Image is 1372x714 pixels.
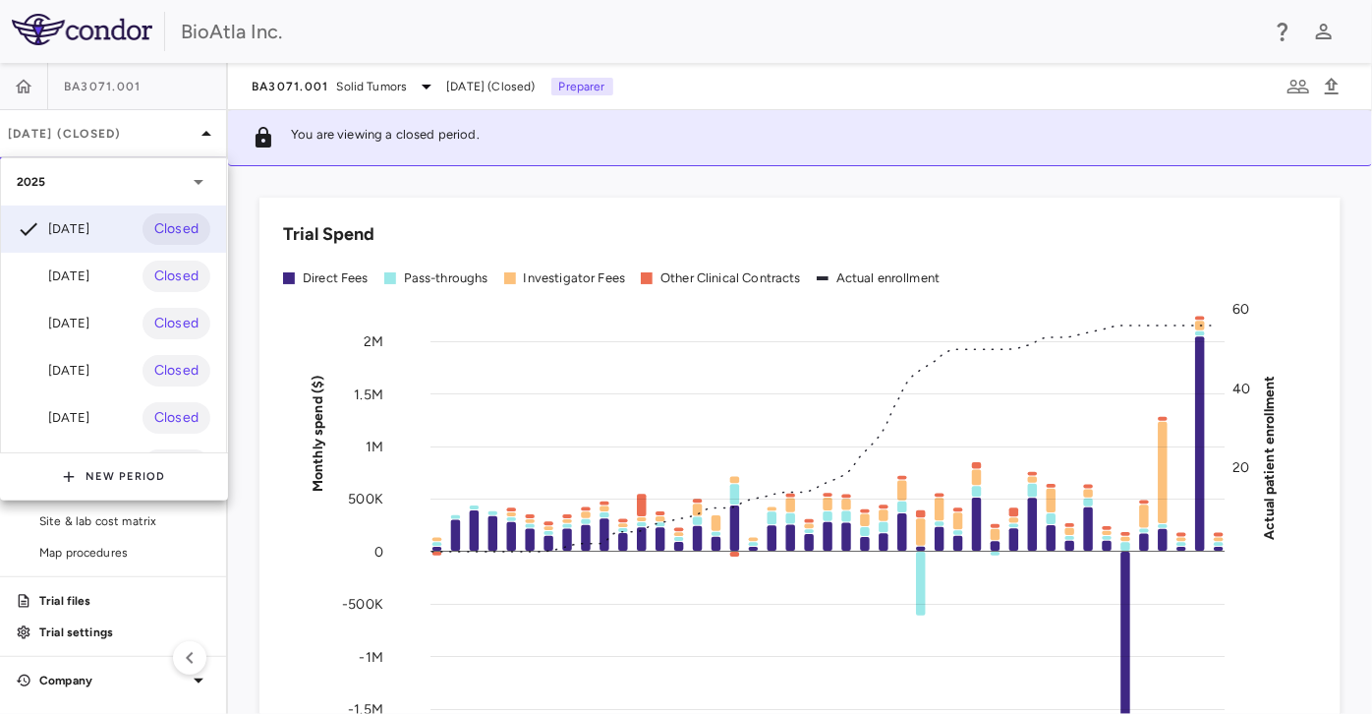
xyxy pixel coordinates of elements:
[17,359,89,383] div: [DATE]
[143,266,210,287] span: Closed
[143,313,210,334] span: Closed
[17,173,46,191] p: 2025
[17,406,89,430] div: [DATE]
[17,265,89,288] div: [DATE]
[17,217,89,241] div: [DATE]
[143,360,210,382] span: Closed
[62,461,166,493] button: New Period
[143,407,210,429] span: Closed
[1,158,226,206] div: 2025
[17,312,89,335] div: [DATE]
[143,218,210,240] span: Closed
